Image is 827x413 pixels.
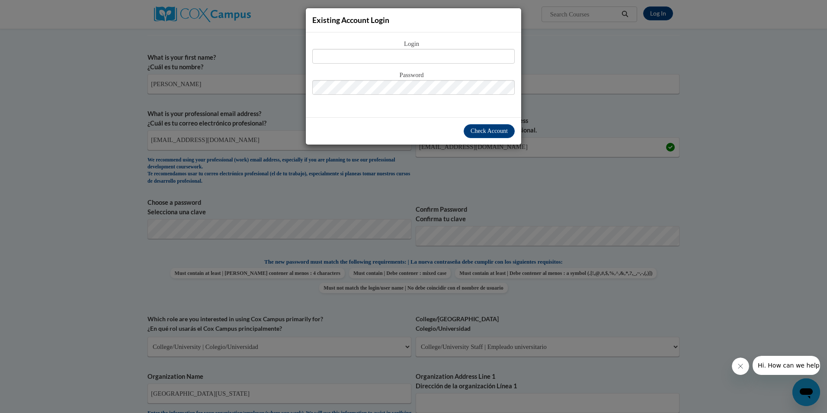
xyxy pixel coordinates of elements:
button: Check Account [464,124,515,138]
span: Password [312,71,515,80]
span: Hi. How can we help? [5,6,70,13]
iframe: Close message [732,358,749,375]
span: Check Account [471,128,508,134]
span: Login [312,39,515,49]
iframe: Message from company [753,356,820,375]
span: Existing Account Login [312,16,389,25]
